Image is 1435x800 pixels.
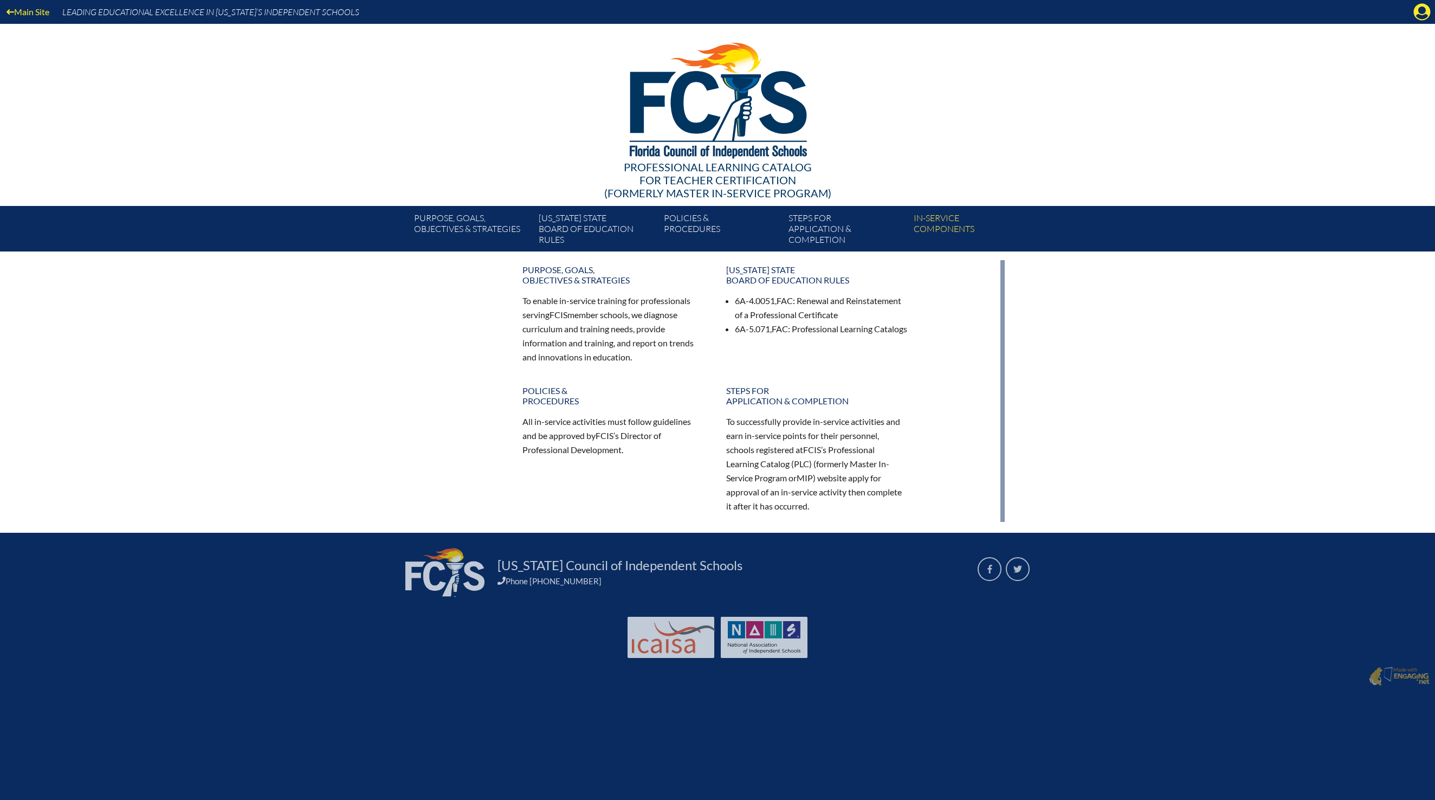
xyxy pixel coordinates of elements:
img: FCISlogo221.eps [606,24,830,172]
a: [US_STATE] Council of Independent Schools [493,557,747,574]
img: FCIS_logo_white [405,548,484,597]
svg: Manage account [1413,3,1431,21]
img: NAIS Logo [728,621,800,654]
a: Purpose, goals,objectives & strategies [516,260,711,289]
div: Phone [PHONE_NUMBER] [497,576,965,586]
img: Engaging - Bring it online [1369,667,1382,686]
img: Int'l Council Advancing Independent School Accreditation logo [632,621,715,654]
a: Steps forapplication & completion [784,210,909,251]
span: FCIS [596,430,613,441]
a: Main Site [2,4,54,19]
span: MIP [797,473,813,483]
span: FCIS [803,444,821,455]
a: [US_STATE] StateBoard of Education rules [534,210,659,251]
span: FAC [772,324,788,334]
a: Made with [1365,664,1434,689]
a: [US_STATE] StateBoard of Education rules [720,260,915,289]
p: To successfully provide in-service activities and earn in-service points for their personnel, sch... [726,415,908,513]
a: Policies &Procedures [660,210,784,251]
span: FCIS [550,309,567,320]
p: To enable in-service training for professionals serving member schools, we diagnose curriculum an... [522,294,704,364]
img: Engaging - Bring it online [1384,667,1395,682]
span: FAC [777,295,793,306]
li: 6A-4.0051, : Renewal and Reinstatement of a Professional Certificate [735,294,908,322]
p: Made with [1393,667,1430,687]
span: for Teacher Certification [639,173,796,186]
a: In-servicecomponents [909,210,1034,251]
a: Policies &Procedures [516,381,711,410]
li: 6A-5.071, : Professional Learning Catalogs [735,322,908,336]
a: Steps forapplication & completion [720,381,915,410]
p: All in-service activities must follow guidelines and be approved by ’s Director of Professional D... [522,415,704,457]
div: Professional Learning Catalog (formerly Master In-service Program) [405,160,1030,199]
span: PLC [794,459,809,469]
a: Purpose, goals,objectives & strategies [410,210,534,251]
img: Engaging - Bring it online [1393,673,1430,686]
